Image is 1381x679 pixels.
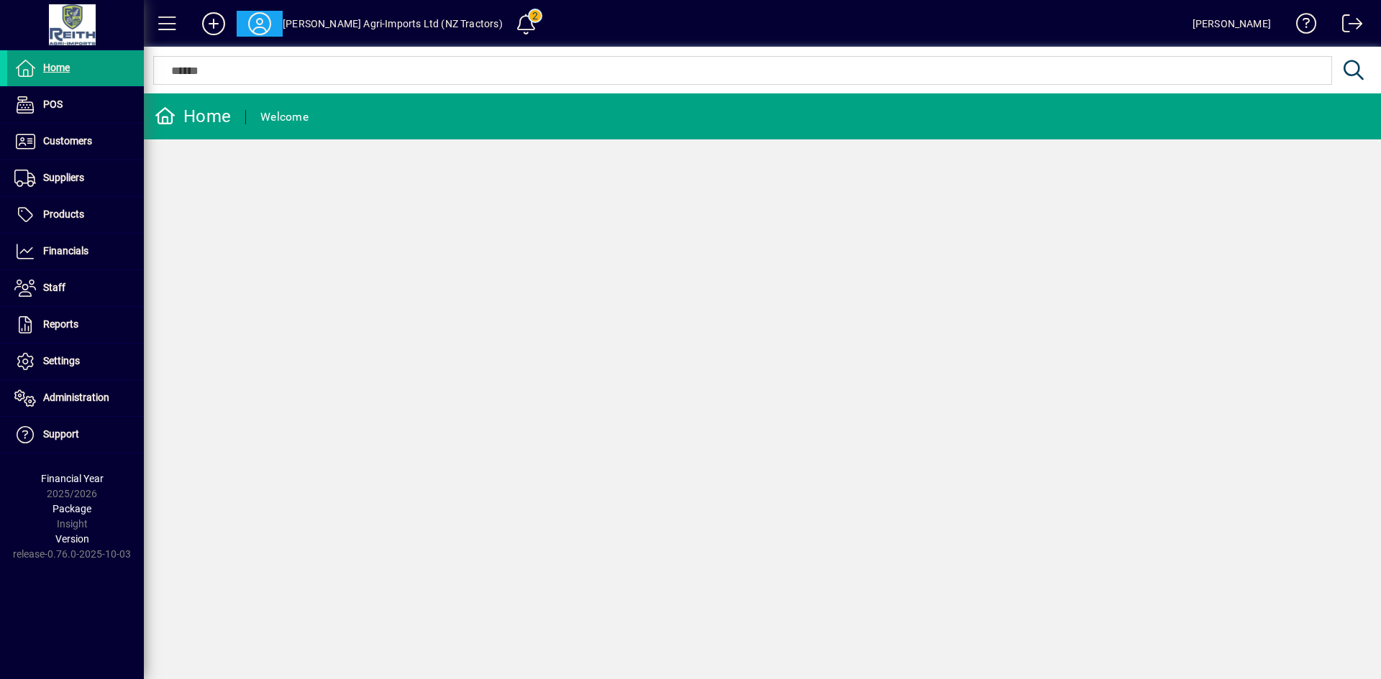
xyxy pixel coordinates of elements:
[43,135,92,147] span: Customers
[191,11,237,37] button: Add
[7,380,144,416] a: Administration
[7,124,144,160] a: Customers
[283,12,503,35] div: [PERSON_NAME] Agri-Imports Ltd (NZ Tractors)
[43,318,78,330] span: Reports
[43,282,65,293] span: Staff
[7,87,144,123] a: POS
[43,392,109,403] span: Administration
[43,428,79,440] span: Support
[1285,3,1317,50] a: Knowledge Base
[7,270,144,306] a: Staff
[1193,12,1271,35] div: [PERSON_NAME]
[43,98,63,110] span: POS
[1331,3,1363,50] a: Logout
[43,62,70,73] span: Home
[155,105,231,128] div: Home
[7,417,144,453] a: Support
[43,172,84,183] span: Suppliers
[7,343,144,379] a: Settings
[43,245,88,257] span: Financials
[7,234,144,269] a: Financials
[43,208,84,220] span: Products
[7,160,144,196] a: Suppliers
[43,355,80,366] span: Settings
[55,533,89,545] span: Version
[237,11,283,37] button: Profile
[7,197,144,233] a: Products
[7,307,144,343] a: Reports
[53,503,91,514] span: Package
[41,473,104,484] span: Financial Year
